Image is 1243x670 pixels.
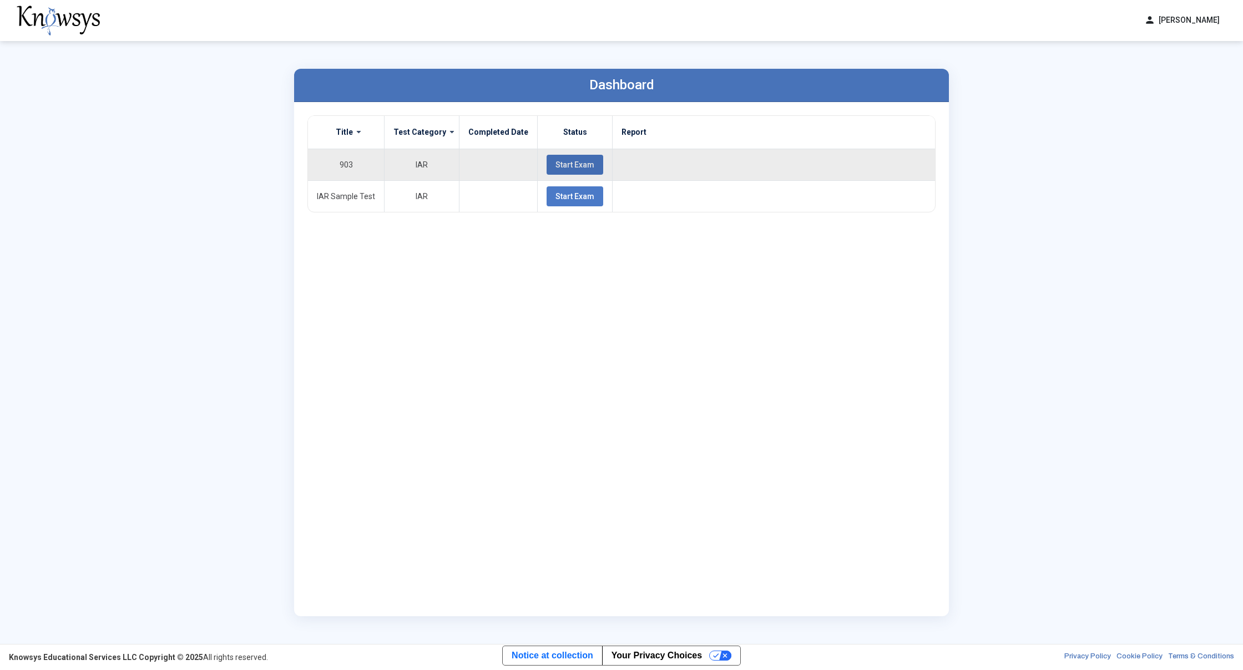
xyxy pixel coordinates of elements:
a: Privacy Policy [1064,652,1111,663]
label: Dashboard [589,77,654,93]
div: All rights reserved. [9,652,268,663]
a: Notice at collection [503,646,602,665]
button: Start Exam [547,155,603,175]
th: Status [538,116,613,149]
a: Terms & Conditions [1168,652,1234,663]
th: Report [613,116,936,149]
span: Start Exam [555,192,594,201]
button: Start Exam [547,186,603,206]
td: IAR Sample Test [308,180,385,212]
span: person [1144,14,1155,26]
td: IAR [385,149,459,180]
td: IAR [385,180,459,212]
img: knowsys-logo.png [17,6,100,35]
label: Test Category [393,127,446,137]
span: Start Exam [555,160,594,169]
button: Your Privacy Choices [602,646,740,665]
label: Title [336,127,353,137]
strong: Knowsys Educational Services LLC Copyright © 2025 [9,653,203,662]
button: person[PERSON_NAME] [1138,11,1226,29]
td: 903 [308,149,385,180]
a: Cookie Policy [1116,652,1163,663]
label: Completed Date [468,127,528,137]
